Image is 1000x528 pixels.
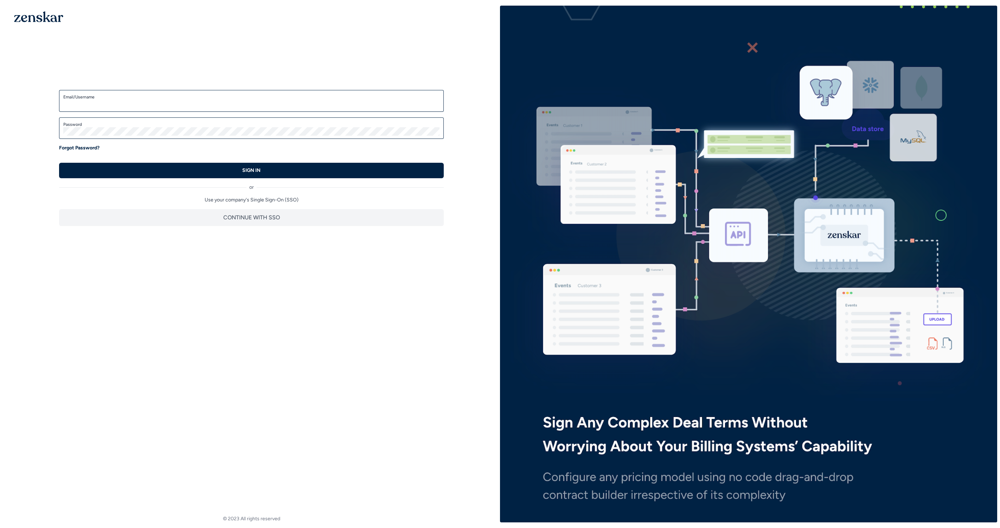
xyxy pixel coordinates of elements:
[59,163,444,178] button: SIGN IN
[3,515,500,522] footer: © 2023 All rights reserved
[63,122,440,127] label: Password
[59,209,444,226] button: CONTINUE WITH SSO
[14,11,63,22] img: 1OGAJ2xQqyY4LXKgY66KYq0eOWRCkrZdAb3gUhuVAqdWPZE9SRJmCz+oDMSn4zDLXe31Ii730ItAGKgCKgCCgCikA4Av8PJUP...
[59,178,444,191] div: or
[59,197,444,204] p: Use your company's Single Sign-On (SSO)
[63,94,440,100] label: Email/Username
[59,144,100,152] a: Forgot Password?
[242,167,261,174] p: SIGN IN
